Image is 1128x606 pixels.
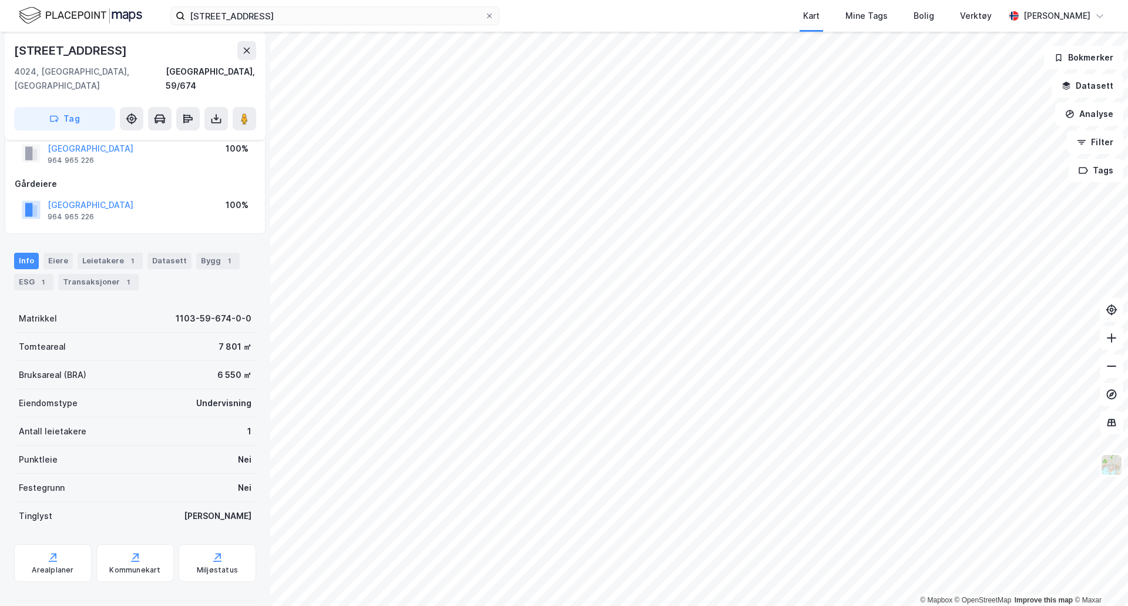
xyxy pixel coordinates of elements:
[19,453,58,467] div: Punktleie
[197,565,238,575] div: Miljøstatus
[184,509,251,523] div: [PERSON_NAME]
[196,253,240,269] div: Bygg
[219,340,251,354] div: 7 801 ㎡
[247,424,251,438] div: 1
[19,509,52,523] div: Tinglyst
[19,396,78,410] div: Eiendomstype
[955,596,1012,604] a: OpenStreetMap
[14,253,39,269] div: Info
[19,5,142,26] img: logo.f888ab2527a4732fd821a326f86c7f29.svg
[1015,596,1073,604] a: Improve this map
[48,156,94,165] div: 964 965 226
[166,65,256,93] div: [GEOGRAPHIC_DATA], 59/674
[58,274,139,290] div: Transaksjoner
[147,253,192,269] div: Datasett
[176,312,251,326] div: 1103-59-674-0-0
[238,453,251,467] div: Nei
[1055,102,1123,126] button: Analyse
[185,7,485,25] input: Søk på adresse, matrikkel, gårdeiere, leietakere eller personer
[1100,454,1123,476] img: Z
[920,596,952,604] a: Mapbox
[32,565,73,575] div: Arealplaner
[223,255,235,267] div: 1
[914,9,934,23] div: Bolig
[48,212,94,222] div: 964 965 226
[14,274,53,290] div: ESG
[845,9,888,23] div: Mine Tags
[14,65,166,93] div: 4024, [GEOGRAPHIC_DATA], [GEOGRAPHIC_DATA]
[238,481,251,495] div: Nei
[1044,46,1123,69] button: Bokmerker
[14,107,115,130] button: Tag
[109,565,160,575] div: Kommunekart
[43,253,73,269] div: Eiere
[960,9,992,23] div: Verktøy
[19,481,65,495] div: Festegrunn
[1052,74,1123,98] button: Datasett
[803,9,820,23] div: Kart
[226,142,249,156] div: 100%
[14,41,129,60] div: [STREET_ADDRESS]
[15,177,256,191] div: Gårdeiere
[196,396,251,410] div: Undervisning
[19,340,66,354] div: Tomteareal
[37,276,49,288] div: 1
[122,276,134,288] div: 1
[19,424,86,438] div: Antall leietakere
[126,255,138,267] div: 1
[1067,130,1123,154] button: Filter
[1069,550,1128,606] div: Kontrollprogram for chat
[1023,9,1090,23] div: [PERSON_NAME]
[217,368,251,382] div: 6 550 ㎡
[19,368,86,382] div: Bruksareal (BRA)
[1069,159,1123,182] button: Tags
[226,198,249,212] div: 100%
[1069,550,1128,606] iframe: Chat Widget
[19,312,57,326] div: Matrikkel
[78,253,143,269] div: Leietakere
